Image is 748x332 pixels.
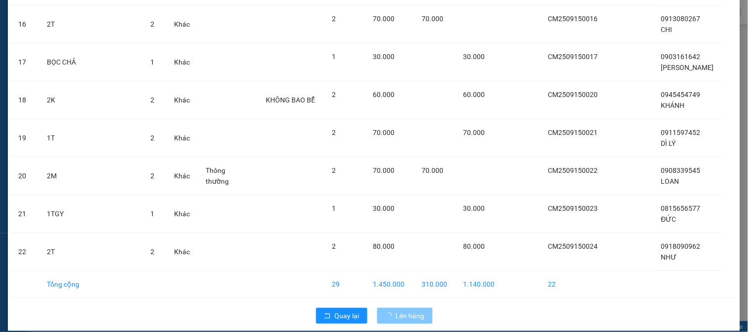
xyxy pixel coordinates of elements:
span: ĐỨC [661,215,677,223]
span: 30.000 [463,204,485,212]
td: 19 [10,119,39,157]
span: 2 [332,15,336,23]
span: LOAN [661,177,679,185]
span: 0911597452 [661,129,701,136]
span: 70.000 [422,166,443,174]
li: 26 Phó Cơ Điều, Phường 12 [92,24,412,36]
span: 2 [332,242,336,250]
span: 2 [151,134,155,142]
span: 0903161642 [661,53,701,61]
td: 1TGY [39,195,143,233]
td: 17 [10,43,39,81]
td: 18 [10,81,39,119]
button: Lên hàng [377,308,432,324]
span: 0945454749 [661,91,701,99]
span: 2 [332,91,336,99]
span: loading [385,312,396,319]
button: rollbackQuay lại [316,308,367,324]
td: BỌC CHẢ [39,43,143,81]
span: NHƯ [661,253,677,261]
span: 1 [332,204,336,212]
td: Khác [167,195,198,233]
td: 20 [10,157,39,195]
span: KHÔNG BAO BỂ [266,96,315,104]
span: 30.000 [373,53,394,61]
span: 1 [151,58,155,66]
td: Thông thường [198,157,258,195]
span: Quay lại [335,310,359,321]
img: logo.jpg [12,12,62,62]
span: CHI [661,26,673,33]
span: 2 [151,96,155,104]
span: 2 [151,172,155,180]
span: 70.000 [373,166,394,174]
span: KHÁNH [661,101,685,109]
td: 1.140.000 [455,271,502,298]
span: 70.000 [422,15,443,23]
td: 310.000 [414,271,455,298]
span: rollback [324,312,331,320]
td: 22 [540,271,606,298]
span: 2 [151,20,155,28]
span: DÌ LÝ [661,139,676,147]
li: Hotline: 02839552959 [92,36,412,49]
td: 2T [39,233,143,271]
span: 0918090962 [661,242,701,250]
span: 1 [332,53,336,61]
td: 21 [10,195,39,233]
span: 30.000 [463,53,485,61]
td: 2K [39,81,143,119]
span: 2 [151,248,155,256]
td: 2M [39,157,143,195]
span: 60.000 [373,91,394,99]
span: CM2509150023 [548,204,598,212]
span: 1 [151,210,155,218]
span: 80.000 [373,242,394,250]
span: 80.000 [463,242,485,250]
span: Lên hàng [396,310,425,321]
td: 22 [10,233,39,271]
span: CM2509150020 [548,91,598,99]
td: Khác [167,157,198,195]
span: CM2509150021 [548,129,598,136]
td: Khác [167,5,198,43]
td: 1T [39,119,143,157]
td: Khác [167,119,198,157]
span: 2 [332,129,336,136]
span: 70.000 [373,15,394,23]
td: Tổng cộng [39,271,143,298]
span: CM2509150016 [548,15,598,23]
span: 2 [332,166,336,174]
td: Khác [167,43,198,81]
span: [PERSON_NAME] [661,64,714,71]
span: 0908339545 [661,166,701,174]
span: 0913080267 [661,15,701,23]
span: 60.000 [463,91,485,99]
td: Khác [167,233,198,271]
td: Khác [167,81,198,119]
span: CM2509150022 [548,166,598,174]
td: 16 [10,5,39,43]
b: GỬI : Bến Xe Cà Mau [12,71,139,88]
span: 0815656577 [661,204,701,212]
span: 30.000 [373,204,394,212]
span: 70.000 [373,129,394,136]
span: CM2509150017 [548,53,598,61]
td: 29 [324,271,365,298]
td: 2T [39,5,143,43]
span: 70.000 [463,129,485,136]
span: CM2509150024 [548,242,598,250]
td: 1.450.000 [365,271,414,298]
